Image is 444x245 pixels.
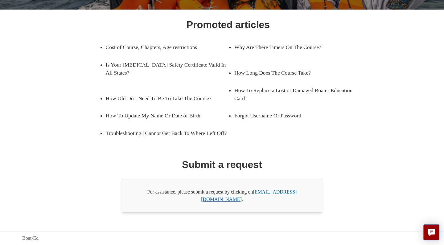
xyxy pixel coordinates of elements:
div: For assistance, please submit a request by clicking on . [122,179,322,213]
a: Troubleshooting | Cannot Get Back To Where Left Off? [106,125,228,142]
h1: Submit a request [182,157,262,172]
a: Boat-Ed [22,235,39,242]
a: How To Update My Name Or Date of Birth [106,107,219,124]
a: How Old Do I Need To Be To Take The Course? [106,90,219,107]
a: Forgot Username Or Password [234,107,347,124]
a: Cost of Course, Chapters, Age restrictions [106,39,219,56]
a: Why Are There Timers On The Course? [234,39,347,56]
a: [EMAIL_ADDRESS][DOMAIN_NAME] [201,189,297,202]
a: Is Your [MEDICAL_DATA] Safety Certificate Valid In All States? [106,56,228,82]
h1: Promoted articles [187,17,270,32]
button: Live chat [423,224,439,240]
a: How Long Does The Course Take? [234,64,347,81]
a: How To Replace a Lost or Damaged Boater Education Card [234,82,357,107]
